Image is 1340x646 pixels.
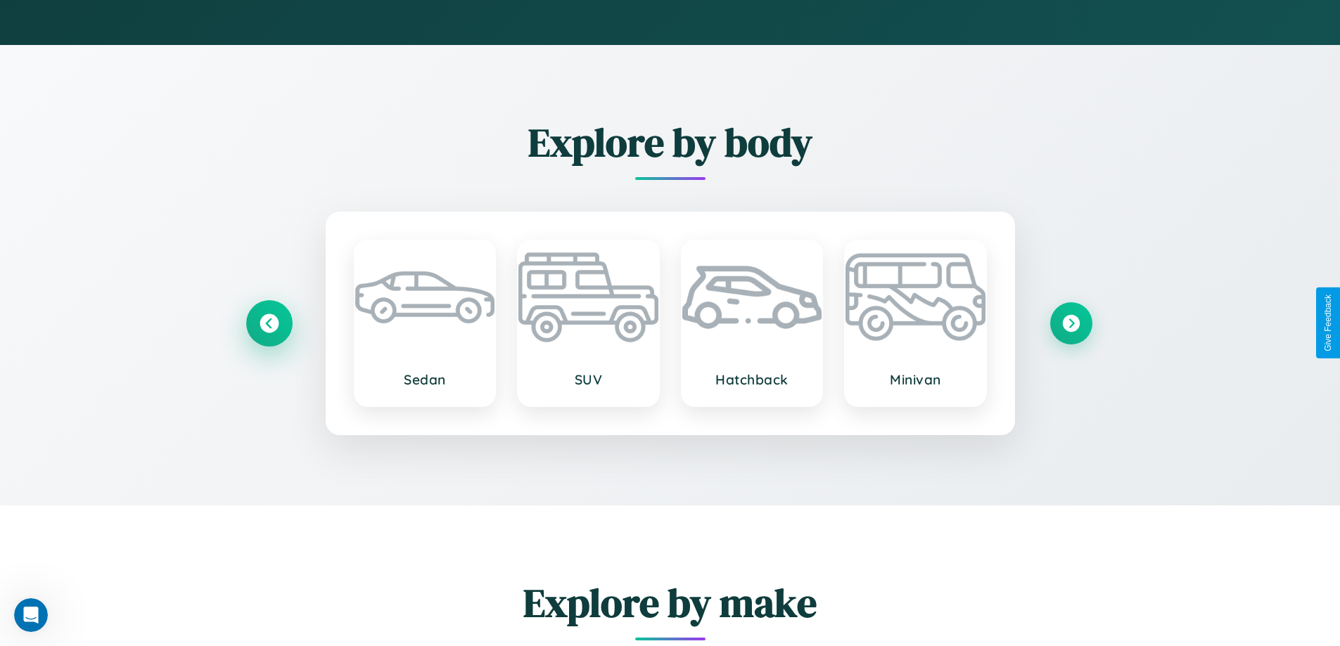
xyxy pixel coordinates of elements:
h3: Sedan [369,371,481,388]
h3: Minivan [860,371,971,388]
h2: Explore by make [248,576,1092,630]
h3: SUV [532,371,644,388]
iframe: Intercom live chat [14,598,48,632]
h3: Hatchback [696,371,808,388]
div: Give Feedback [1323,295,1333,351]
h2: Explore by body [248,115,1092,169]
